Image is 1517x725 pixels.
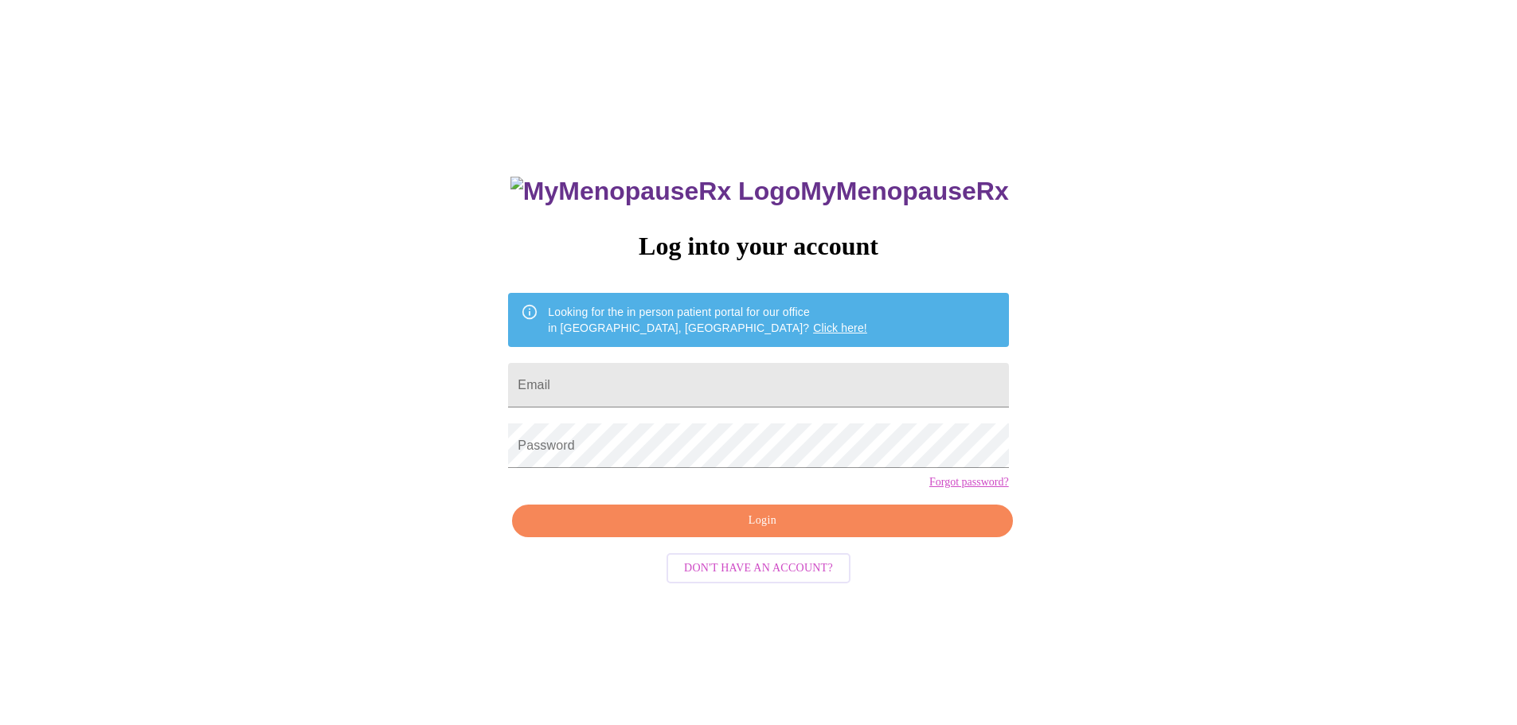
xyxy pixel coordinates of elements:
button: Login [512,505,1012,537]
img: MyMenopauseRx Logo [510,177,800,206]
h3: Log into your account [508,232,1008,261]
span: Don't have an account? [684,559,833,579]
button: Don't have an account? [667,553,850,584]
a: Click here! [813,322,867,334]
a: Don't have an account? [663,560,854,574]
div: Looking for the in person patient portal for our office in [GEOGRAPHIC_DATA], [GEOGRAPHIC_DATA]? [548,298,867,342]
h3: MyMenopauseRx [510,177,1009,206]
a: Forgot password? [929,476,1009,489]
span: Login [530,511,994,531]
